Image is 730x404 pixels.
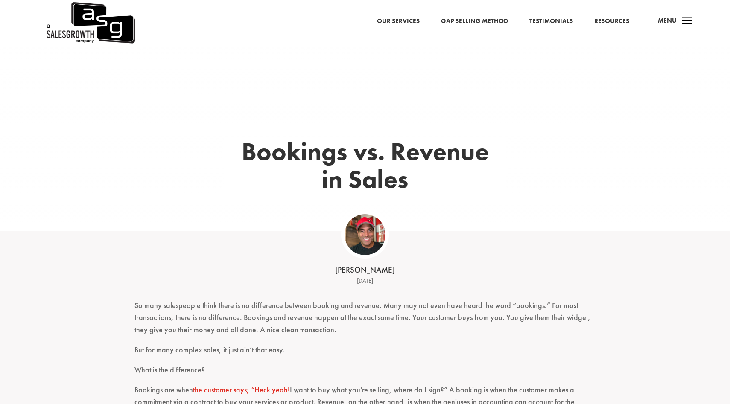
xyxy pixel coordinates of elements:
[679,13,696,30] span: a
[441,16,508,27] a: Gap Selling Method
[134,364,596,384] p: What is the difference?
[134,299,596,344] p: So many salespeople think there is no difference between booking and revenue. Many may not even h...
[233,276,497,286] div: [DATE]
[224,138,506,197] h1: Bookings vs. Revenue in Sales
[594,16,629,27] a: Resources
[134,344,596,364] p: But for many complex sales, it just ain’t that easy.
[345,214,385,255] img: ASG Co_alternate lockup (1)
[233,264,497,276] div: [PERSON_NAME]
[529,16,573,27] a: Testimonials
[193,385,290,395] a: the customer says; “Heck yeah!
[658,16,677,25] span: Menu
[377,16,420,27] a: Our Services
